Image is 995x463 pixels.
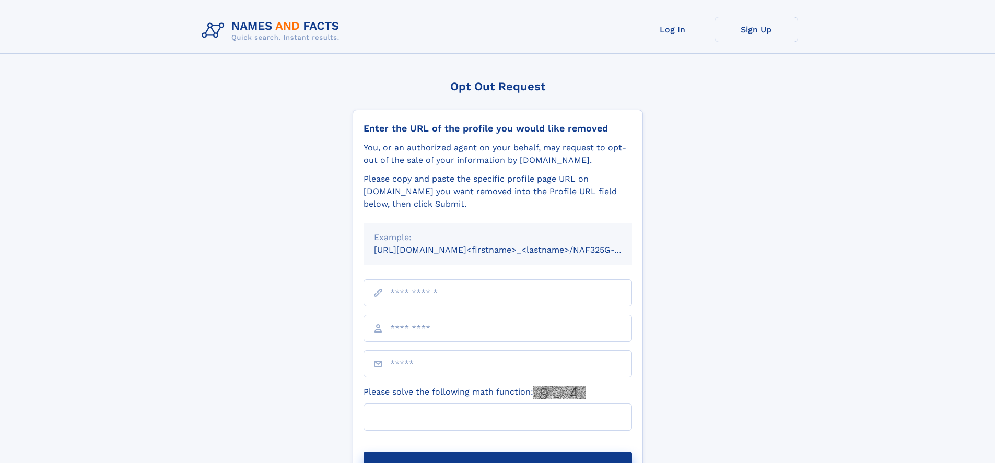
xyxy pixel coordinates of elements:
[364,141,632,167] div: You, or an authorized agent on your behalf, may request to opt-out of the sale of your informatio...
[364,123,632,134] div: Enter the URL of the profile you would like removed
[374,245,652,255] small: [URL][DOMAIN_NAME]<firstname>_<lastname>/NAF325G-xxxxxxxx
[631,17,715,42] a: Log In
[353,80,643,93] div: Opt Out Request
[364,173,632,210] div: Please copy and paste the specific profile page URL on [DOMAIN_NAME] you want removed into the Pr...
[374,231,622,244] div: Example:
[364,386,586,399] label: Please solve the following math function:
[197,17,348,45] img: Logo Names and Facts
[715,17,798,42] a: Sign Up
